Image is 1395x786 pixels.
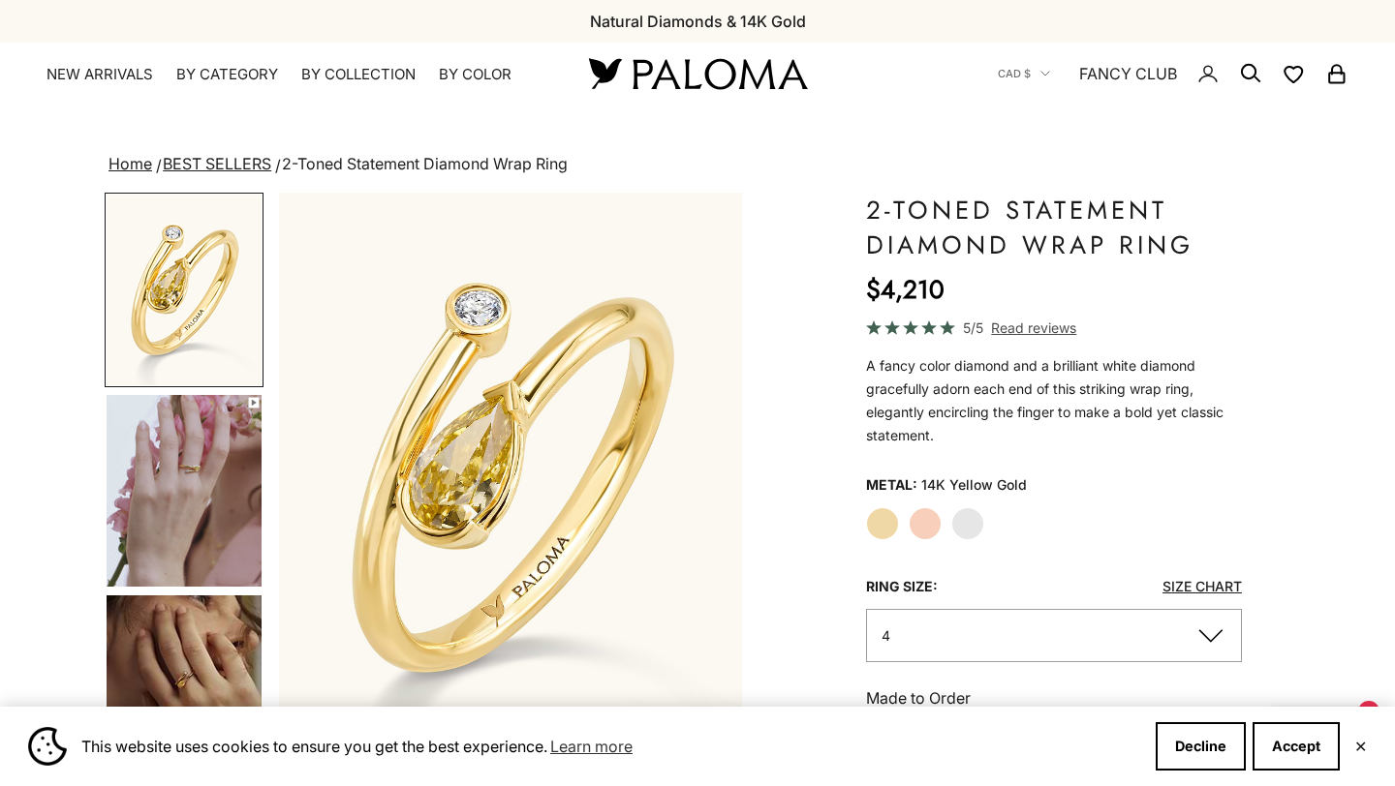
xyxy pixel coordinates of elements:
[439,65,511,84] summary: By Color
[81,732,1140,761] span: This website uses cookies to ensure you get the best experience.
[163,154,271,173] a: BEST SELLERS
[28,727,67,766] img: Cookie banner
[866,193,1242,262] h1: 2-Toned Statement Diamond Wrap Ring
[547,732,635,761] a: Learn more
[1253,722,1340,771] button: Accept
[107,195,262,385] img: #YellowGold
[866,685,1242,710] p: Made to Order
[991,317,1076,339] span: Read reviews
[866,609,1242,662] button: 4
[282,154,568,173] span: 2-Toned Statement Diamond Wrap Ring
[963,317,983,339] span: 5/5
[105,151,1290,178] nav: breadcrumbs
[279,193,742,764] div: Item 1 of 14
[46,65,153,84] a: NEW ARRIVALS
[866,270,945,309] sale-price: $4,210
[866,470,917,499] legend: Metal:
[998,65,1050,82] button: CAD $
[105,393,263,589] button: Go to item 4
[866,317,1242,339] a: 5/5 Read reviews
[866,354,1242,447] p: A fancy color diamond and a brilliant white diamond gracefully adorn each end of this striking wr...
[301,65,416,84] summary: By Collection
[1079,61,1177,86] a: FANCY CLUB
[108,154,152,173] a: Home
[882,627,890,644] span: 4
[176,65,278,84] summary: By Category
[1162,578,1242,594] a: Size Chart
[1354,741,1367,752] button: Close
[279,193,742,764] img: #YellowGold
[107,395,262,587] img: #YellowGold #WhiteGold #RoseGold
[590,9,806,34] p: Natural Diamonds & 14K Gold
[998,43,1348,105] nav: Secondary navigation
[866,572,938,601] legend: Ring Size:
[921,470,1027,499] variant-option-value: 14K Yellow Gold
[46,65,542,84] nav: Primary navigation
[998,65,1031,82] span: CAD $
[105,193,263,387] button: Go to item 1
[1156,722,1246,771] button: Decline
